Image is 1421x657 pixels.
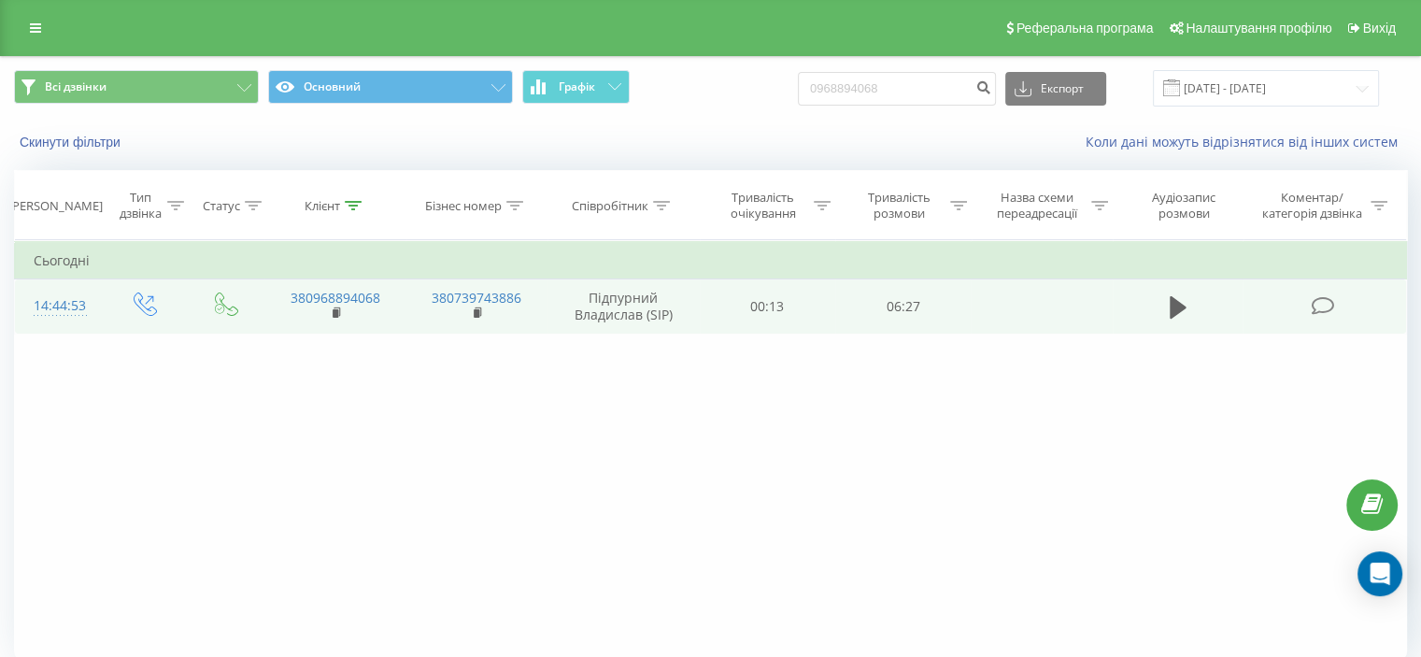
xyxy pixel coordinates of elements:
span: Реферальна програма [1016,21,1154,36]
span: Всі дзвінки [45,79,107,94]
input: Пошук за номером [798,72,996,106]
button: Експорт [1005,72,1106,106]
div: [PERSON_NAME] [8,198,103,214]
div: Тип дзвінка [118,190,162,221]
div: 14:44:53 [34,288,83,324]
div: Співробітник [572,198,648,214]
div: Тривалість розмови [852,190,945,221]
div: Аудіозапис розмови [1130,190,1239,221]
button: Основний [268,70,513,104]
td: 00:13 [700,279,835,334]
div: Клієнт [305,198,340,214]
div: Назва схеми переадресації [988,190,1087,221]
div: Open Intercom Messenger [1357,551,1402,596]
a: 380968894068 [291,289,380,307]
button: Графік [522,70,630,104]
td: 06:27 [835,279,971,334]
div: Бізнес номер [425,198,502,214]
span: Налаштування профілю [1186,21,1331,36]
button: Всі дзвінки [14,70,259,104]
td: Підпурний Владислав (SIP) [547,279,700,334]
a: 380739743886 [432,289,521,307]
span: Графік [559,80,595,93]
div: Тривалість очікування [717,190,810,221]
span: Вихід [1363,21,1396,36]
td: Сьогодні [15,242,1407,279]
div: Коментар/категорія дзвінка [1257,190,1366,221]
button: Скинути фільтри [14,134,130,150]
div: Статус [203,198,240,214]
a: Коли дані можуть відрізнятися вiд інших систем [1086,133,1407,150]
